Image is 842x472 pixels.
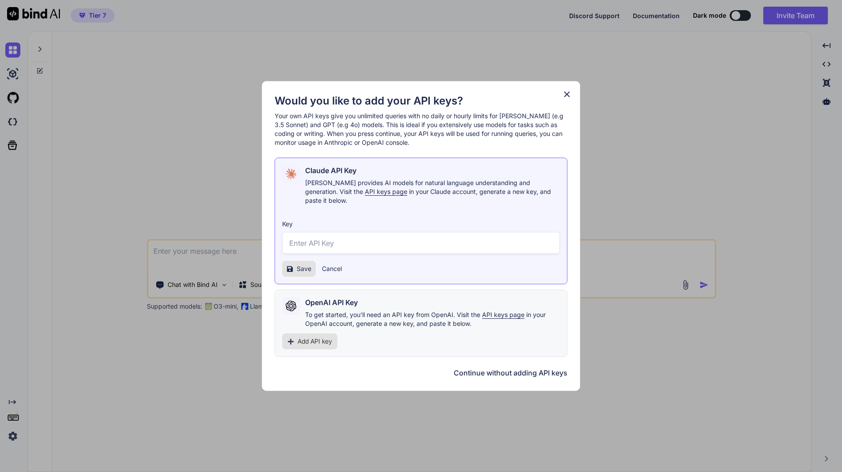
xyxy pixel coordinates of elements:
p: [PERSON_NAME] provides AI models for natural language understanding and generation. Visit the in ... [305,178,560,205]
button: Continue without adding API keys [454,368,567,378]
button: Save [282,261,316,277]
button: Cancel [322,264,342,273]
h2: OpenAI API Key [305,297,358,308]
h2: Claude API Key [305,165,356,176]
span: Add API key [298,337,332,346]
span: API keys page [365,188,407,195]
h3: Key [282,220,560,228]
input: Enter API Key [282,232,560,254]
h1: Would you like to add your API keys? [275,94,567,108]
span: Save [297,264,311,273]
p: To get started, you'll need an API key from OpenAI. Visit the in your OpenAI account, generate a ... [305,310,560,328]
p: Your own API keys give you unlimited queries with no daily or hourly limits for [PERSON_NAME] (e.... [275,112,567,147]
span: API keys page [482,311,524,318]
